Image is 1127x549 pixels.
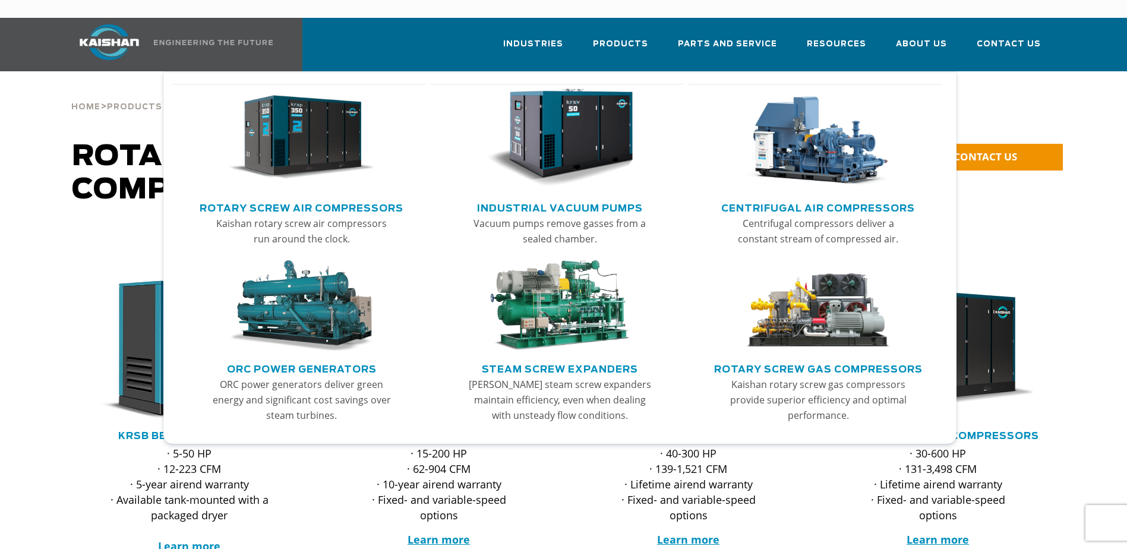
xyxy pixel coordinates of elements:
[118,431,261,441] a: KRSB Belt Drive Series
[65,18,275,71] a: Kaishan USA
[467,377,652,423] p: [PERSON_NAME] steam screw expanders maintain efficiency, even when dealing with unsteady flow con...
[856,446,1020,523] p: · 30-600 HP · 131-3,498 CFM · Lifetime airend warranty · Fixed- and variable-speed options
[227,359,377,377] a: ORC Power Generators
[482,359,638,377] a: Steam Screw Expanders
[71,101,100,112] a: Home
[72,143,398,204] span: Rotary Screw Air Compressors
[107,101,162,112] a: Products
[209,377,394,423] p: ORC power generators deliver green energy and significant cost savings over steam turbines.
[678,29,777,69] a: Parts and Service
[977,37,1041,51] span: Contact Us
[807,37,866,51] span: Resources
[593,37,648,51] span: Products
[896,29,947,69] a: About Us
[408,532,470,547] a: Learn more
[487,260,633,352] img: thumb-Steam-Screw-Expanders
[65,24,154,60] img: kaishan logo
[657,532,719,547] a: Learn more
[607,446,771,523] p: · 40-300 HP · 139-1,521 CFM · Lifetime airend warranty · Fixed- and variable-speed options
[503,37,563,51] span: Industries
[714,359,923,377] a: Rotary Screw Gas Compressors
[503,29,563,69] a: Industries
[593,29,648,69] a: Products
[228,89,374,187] img: thumb-Rotary-Screw-Air-Compressors
[154,40,273,45] img: Engineering the future
[916,144,1063,171] a: CONTACT US
[954,150,1017,163] span: CONTACT US
[477,198,643,216] a: Industrial Vacuum Pumps
[467,216,652,247] p: Vacuum pumps remove gasses from a sealed chamber.
[200,198,403,216] a: Rotary Screw Air Compressors
[487,89,633,187] img: thumb-Industrial-Vacuum-Pumps
[896,37,947,51] span: About Us
[977,29,1041,69] a: Contact Us
[721,198,915,216] a: Centrifugal Air Compressors
[209,216,394,247] p: Kaishan rotary screw air compressors run around the clock.
[84,278,295,421] div: krsb30
[71,71,342,116] div: > >
[107,103,162,111] span: Products
[725,216,911,247] p: Centrifugal compressors deliver a constant stream of compressed air.
[228,260,374,352] img: thumb-ORC-Power-Generators
[745,260,891,352] img: thumb-Rotary-Screw-Gas-Compressors
[725,377,911,423] p: Kaishan rotary screw gas compressors provide superior efficiency and optimal performance.
[71,103,100,111] span: Home
[678,37,777,51] span: Parts and Service
[357,446,521,523] p: · 15-200 HP · 62-904 CFM · 10-year airend warranty · Fixed- and variable-speed options
[907,532,969,547] a: Learn more
[807,29,866,69] a: Resources
[745,89,891,187] img: thumb-Centrifugal-Air-Compressors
